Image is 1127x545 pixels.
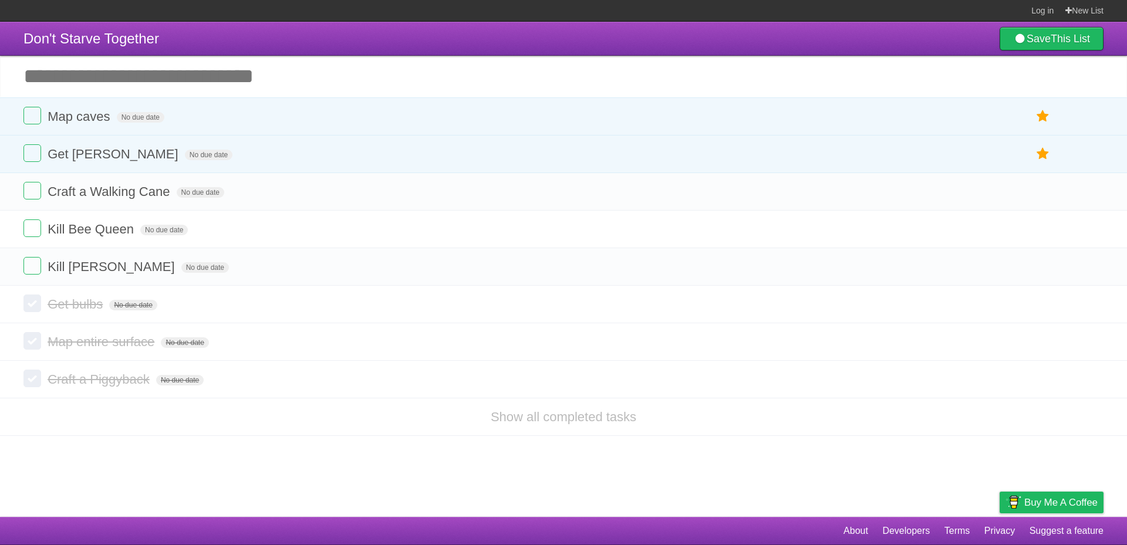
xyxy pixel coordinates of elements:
[1051,33,1090,45] b: This List
[48,297,106,312] span: Get bulbs
[944,520,970,542] a: Terms
[23,182,41,199] label: Done
[161,337,208,348] span: No due date
[1024,492,1098,513] span: Buy me a coffee
[1000,492,1104,513] a: Buy me a coffee
[48,147,181,161] span: Get [PERSON_NAME]
[23,294,41,312] label: Done
[48,184,173,199] span: Craft a Walking Cane
[48,334,157,349] span: Map entire surface
[1032,107,1054,126] label: Star task
[48,222,137,236] span: Kill Bee Queen
[48,259,177,274] span: Kill [PERSON_NAME]
[109,300,157,310] span: No due date
[177,187,224,198] span: No due date
[1032,144,1054,164] label: Star task
[23,144,41,162] label: Done
[23,370,41,387] label: Done
[117,112,164,123] span: No due date
[23,219,41,237] label: Done
[185,150,232,160] span: No due date
[1005,492,1021,512] img: Buy me a coffee
[843,520,868,542] a: About
[984,520,1015,542] a: Privacy
[156,375,204,385] span: No due date
[140,225,188,235] span: No due date
[23,257,41,275] label: Done
[1000,27,1104,50] a: SaveThis List
[181,262,229,273] span: No due date
[23,31,159,46] span: Don't Starve Together
[23,107,41,124] label: Done
[1030,520,1104,542] a: Suggest a feature
[23,332,41,350] label: Done
[48,109,113,124] span: Map caves
[491,409,636,424] a: Show all completed tasks
[882,520,930,542] a: Developers
[48,372,153,387] span: Craft a Piggyback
